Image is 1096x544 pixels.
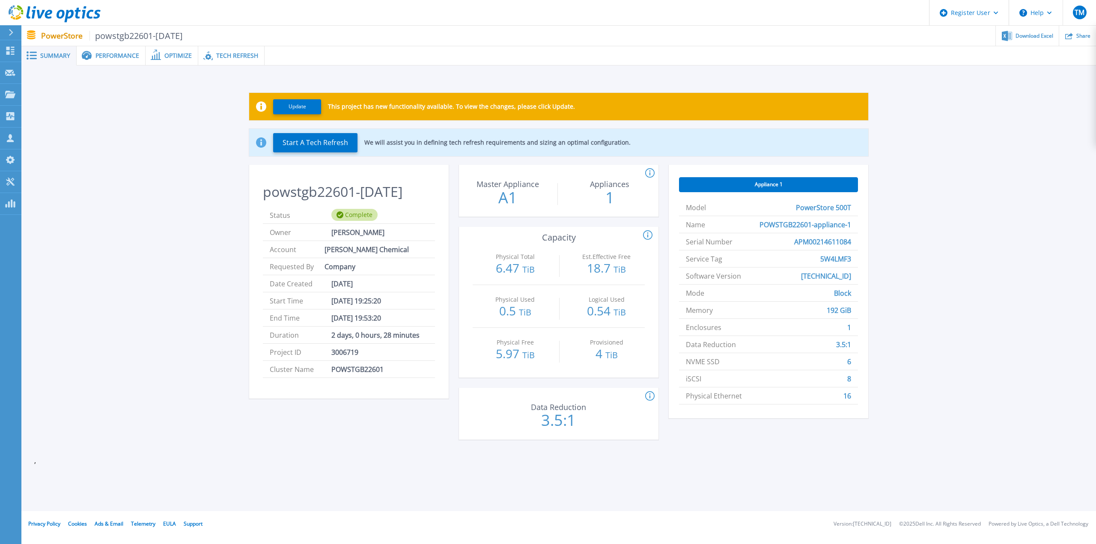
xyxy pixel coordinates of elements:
span: iSCSI [686,370,701,387]
span: APM00214611084 [794,233,851,250]
span: Optimize [164,53,192,59]
p: Provisioned [570,339,643,345]
span: [DATE] [331,275,353,292]
span: 3006719 [331,344,358,360]
span: 3.5:1 [836,336,851,353]
span: 2 days, 0 hours, 28 minutes [331,327,420,343]
span: [PERSON_NAME] Chemical Company [325,241,428,258]
span: [PERSON_NAME] [331,224,384,241]
p: Physical Used [479,297,551,303]
span: powstgb22601-[DATE] [89,31,183,41]
span: TM [1075,9,1084,16]
span: Date Created [270,275,331,292]
div: , [21,65,1096,477]
button: Start A Tech Refresh [273,133,357,152]
span: Appliance 1 [755,181,783,188]
p: Appliances [564,180,655,188]
span: 1 [847,319,851,336]
span: Share [1076,33,1090,39]
span: TiB [522,349,535,361]
span: POWSTGB22601-appliance-1 [759,216,851,233]
span: TiB [614,306,626,318]
span: Account [270,241,325,258]
span: NVME SSD [686,353,720,370]
span: Block [834,285,851,301]
span: Project ID [270,344,331,360]
span: Cluster Name [270,361,331,378]
p: PowerStore [41,31,183,41]
span: TiB [519,306,531,318]
a: Support [184,520,203,527]
p: Est.Effective Free [570,254,643,260]
span: 192 GiB [827,302,851,318]
p: 1 [562,190,658,205]
span: [DATE] 19:53:20 [331,309,381,326]
span: Memory [686,302,713,318]
span: [DATE] 19:25:20 [331,292,381,309]
p: 6.47 [477,262,554,276]
span: Serial Number [686,233,733,250]
p: 4 [568,348,645,361]
span: Download Excel [1016,33,1053,39]
span: Mode [686,285,704,301]
button: Update [273,99,321,114]
span: Service Tag [686,250,722,267]
p: 3.5:1 [511,413,607,428]
a: Privacy Policy [28,520,60,527]
p: 18.7 [568,262,645,276]
p: A1 [460,190,556,205]
span: Start Time [270,292,331,309]
span: Summary [40,53,70,59]
p: We will assist you in defining tech refresh requirements and sizing an optimal configuration. [364,139,631,146]
span: Enclosures [686,319,721,336]
p: 0.5 [477,305,554,318]
span: 6 [847,353,851,370]
p: Data Reduction [513,403,605,411]
span: Software Version [686,268,741,284]
p: Physical Free [479,339,551,345]
span: Name [686,216,705,233]
span: Status [270,207,331,223]
span: [TECHNICAL_ID] [801,268,851,284]
p: 5.97 [477,348,554,361]
span: TiB [522,264,535,275]
span: Model [686,199,706,216]
span: TiB [614,264,626,275]
p: Master Appliance [462,180,554,188]
span: Data Reduction [686,336,736,353]
a: Telemetry [131,520,155,527]
span: End Time [270,309,331,326]
span: TiB [605,349,618,361]
span: Requested By [270,258,331,275]
p: This project has new functionality available. To view the changes, please click Update. [328,103,575,110]
a: Cookies [68,520,87,527]
a: Ads & Email [95,520,123,527]
span: Tech Refresh [216,53,258,59]
span: Physical Ethernet [686,387,742,404]
span: 5W4LMF3 [820,250,851,267]
li: © 2025 Dell Inc. All Rights Reserved [899,521,981,527]
h2: powstgb22601-[DATE] [263,184,435,200]
div: Complete [331,209,378,221]
p: Logical Used [570,297,643,303]
p: Physical Total [479,254,551,260]
span: Duration [270,327,331,343]
a: EULA [163,520,176,527]
span: 16 [843,387,851,404]
p: 0.54 [568,305,645,318]
li: Version: [TECHNICAL_ID] [834,521,891,527]
span: 8 [847,370,851,387]
span: PowerStore 500T [796,199,851,216]
span: Owner [270,224,331,241]
span: POWSTGB22601 [331,361,384,378]
span: Performance [95,53,139,59]
li: Powered by Live Optics, a Dell Technology [989,521,1088,527]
